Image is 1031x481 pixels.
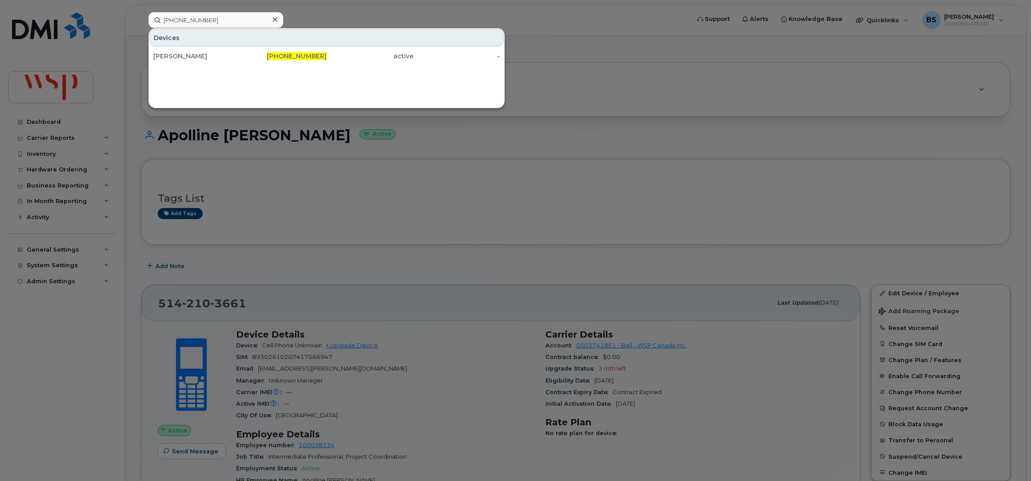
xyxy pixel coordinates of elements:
div: Devices [150,29,503,46]
div: active [327,52,413,61]
span: [PHONE_NUMBER] [267,52,327,60]
div: - [413,52,500,61]
div: [PERSON_NAME] [153,52,240,61]
a: [PERSON_NAME][PHONE_NUMBER]active- [150,48,503,64]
